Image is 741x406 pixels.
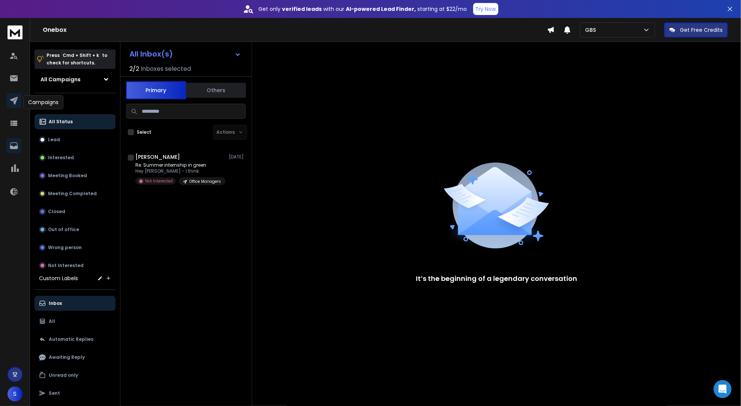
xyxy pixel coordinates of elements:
button: Sent [34,386,115,401]
p: Office Managers [189,179,221,184]
p: Hey [PERSON_NAME] - I think [135,168,225,174]
p: Get Free Credits [680,26,723,34]
button: Out of office [34,222,115,237]
p: Sent [49,390,60,396]
p: Interested [48,155,74,161]
p: Automatic Replies [49,336,93,342]
button: Lead [34,132,115,147]
strong: AI-powered Lead Finder, [346,5,416,13]
h3: Inboxes selected [141,64,191,73]
p: Awaiting Reply [49,354,85,360]
button: S [7,387,22,402]
p: Meeting Booked [48,173,87,179]
p: [DATE] [229,154,246,160]
button: Unread only [34,368,115,383]
p: GBS [585,26,599,34]
button: All Inbox(s) [123,46,247,61]
button: Automatic Replies [34,332,115,347]
button: Closed [34,204,115,219]
div: Open Intercom Messenger [714,380,732,398]
p: Out of office [48,227,79,233]
p: Not Interested [48,263,84,269]
p: Meeting Completed [48,191,97,197]
button: Try Now [473,3,498,15]
button: Primary [126,81,186,99]
h1: Onebox [43,25,547,34]
button: All [34,314,115,329]
p: Wrong person [48,245,82,251]
p: Closed [48,209,65,215]
button: Inbox [34,296,115,311]
p: Get only with our starting at $22/mo [259,5,467,13]
h1: All Campaigns [40,76,81,83]
button: All Campaigns [34,72,115,87]
button: Wrong person [34,240,115,255]
p: Not Interested [145,178,173,184]
p: All [49,318,55,324]
button: Awaiting Reply [34,350,115,365]
h1: [PERSON_NAME] [135,153,180,161]
button: Interested [34,150,115,165]
span: Cmd + Shift + k [61,51,100,60]
img: logo [7,25,22,39]
button: Get Free Credits [664,22,728,37]
h1: All Inbox(s) [129,50,173,58]
p: Lead [48,137,60,143]
p: Unread only [49,372,78,378]
p: All Status [49,119,73,125]
span: 2 / 2 [129,64,139,73]
p: Try Now [475,5,496,13]
button: Meeting Booked [34,168,115,183]
div: Campaigns [23,95,63,109]
p: It’s the beginning of a legendary conversation [416,273,577,284]
p: Re: Summer internship in green [135,162,225,168]
strong: verified leads [282,5,322,13]
button: All Status [34,114,115,129]
button: Not Interested [34,258,115,273]
p: Inbox [49,300,62,306]
button: Meeting Completed [34,186,115,201]
h3: Filters [34,99,115,110]
button: Others [186,82,246,99]
label: Select [137,129,151,135]
p: Press to check for shortcuts. [46,52,107,67]
h3: Custom Labels [39,275,78,282]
